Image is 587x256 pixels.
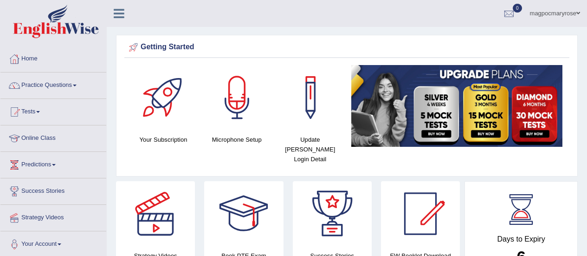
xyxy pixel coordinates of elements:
a: Home [0,46,106,69]
a: Online Class [0,125,106,149]
h4: Microphone Setup [205,135,269,144]
span: 0 [513,4,522,13]
h4: Your Subscription [131,135,195,144]
a: Predictions [0,152,106,175]
img: small5.jpg [351,65,562,147]
h4: Update [PERSON_NAME] Login Detail [278,135,342,164]
a: Success Stories [0,178,106,202]
h4: Days to Expiry [475,235,567,243]
div: Getting Started [127,40,567,54]
a: Tests [0,99,106,122]
a: Your Account [0,231,106,255]
a: Strategy Videos [0,205,106,228]
a: Practice Questions [0,72,106,96]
